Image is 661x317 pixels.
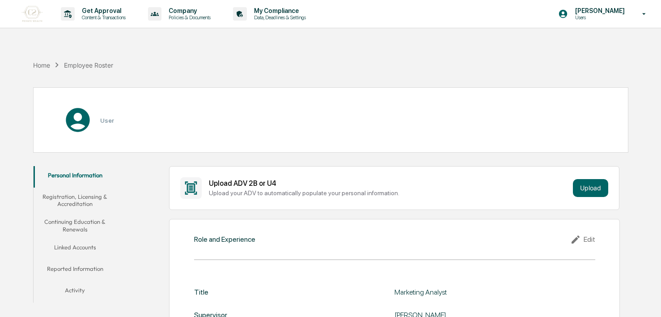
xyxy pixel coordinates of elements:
div: Upload your ADV to automatically populate your personal information. [209,189,569,197]
p: Get Approval [75,7,130,14]
p: Content & Transactions [75,14,130,21]
p: Company [161,7,215,14]
button: Activity [34,281,116,303]
p: [PERSON_NAME] [568,7,629,14]
div: Home [33,61,50,69]
h3: User [100,117,114,124]
button: Upload [573,179,608,197]
div: Employee Roster [64,61,113,69]
p: Data, Deadlines & Settings [247,14,310,21]
button: Personal Information [34,166,116,188]
button: Reported Information [34,260,116,281]
div: Title [194,288,208,296]
div: Edit [570,234,595,245]
div: Marketing Analyst [394,288,595,296]
p: Users [568,14,629,21]
button: Continuing Education & Renewals [34,213,116,238]
div: secondary tabs example [34,166,116,303]
div: Upload ADV 2B or U4 [209,179,569,188]
button: Linked Accounts [34,238,116,260]
p: My Compliance [247,7,310,14]
img: logo [21,6,43,22]
div: Role and Experience [194,235,255,244]
button: Registration, Licensing & Accreditation [34,188,116,213]
p: Policies & Documents [161,14,215,21]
